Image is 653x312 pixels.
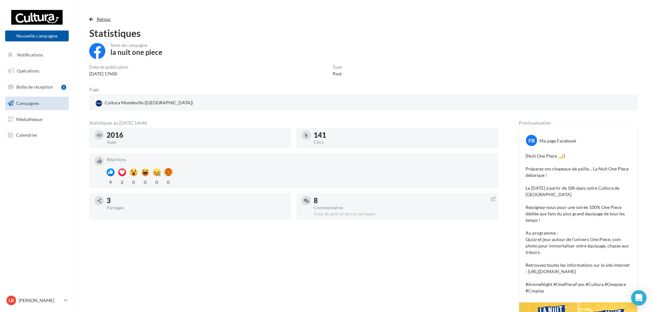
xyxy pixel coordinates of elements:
[17,52,43,57] span: Notifications
[4,48,67,62] button: Notifications
[89,28,638,38] div: Statistiques
[130,178,138,186] div: 0
[61,85,66,90] div: 1
[16,100,39,106] span: Campagnes
[526,153,631,294] p: [Nuit One Piece 🌙] Préparez vos chapeaux de paille… La Nuit One Piece débarque ! Le [DATE] à part...
[333,71,342,77] div: Post
[4,80,70,94] a: Boîte de réception1
[16,84,53,90] span: Boîte de réception
[16,116,42,122] span: Médiathèque
[4,97,70,110] a: Campagnes
[631,290,647,306] div: Open Intercom Messenger
[9,297,14,304] span: LB
[4,128,70,142] a: Calendrier
[153,178,161,186] div: 0
[107,197,286,204] div: 3
[314,132,493,139] div: 141
[94,98,274,108] a: Cultura Mondeville ([GEOGRAPHIC_DATA])
[89,121,498,125] div: Statistiques au [DATE] 16h46
[94,98,194,108] div: Cultura Mondeville ([GEOGRAPHIC_DATA])
[16,132,38,138] span: Calendrier
[107,157,493,162] div: Réactions
[314,140,493,144] div: Clics
[526,135,537,146] div: FB
[110,49,162,56] div: la nuit one piece
[97,16,111,22] span: Retour
[118,178,126,186] div: 2
[107,140,286,144] div: Vues
[107,132,286,139] div: 2016
[89,87,104,92] div: Page
[314,205,493,210] div: Commentaires
[314,197,493,204] div: 8
[539,138,576,144] div: Ma page Facebook
[107,178,115,186] div: 9
[519,121,638,125] div: Prévisualisation
[89,71,128,77] div: [DATE] 17h00
[110,43,162,48] div: Nom de campagne
[107,205,286,210] div: Partages
[314,211,493,217] div: Issus du post et de ses partages
[89,65,128,69] div: Date de publication
[5,294,69,307] a: LB [PERSON_NAME]
[4,113,70,126] a: Médiathèque
[141,178,149,186] div: 0
[333,65,342,69] div: Type
[164,178,172,186] div: 0
[89,15,114,23] button: Retour
[4,64,70,78] a: Opérations
[5,30,69,41] button: Nouvelle campagne
[17,68,39,74] span: Opérations
[19,297,61,304] p: [PERSON_NAME]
